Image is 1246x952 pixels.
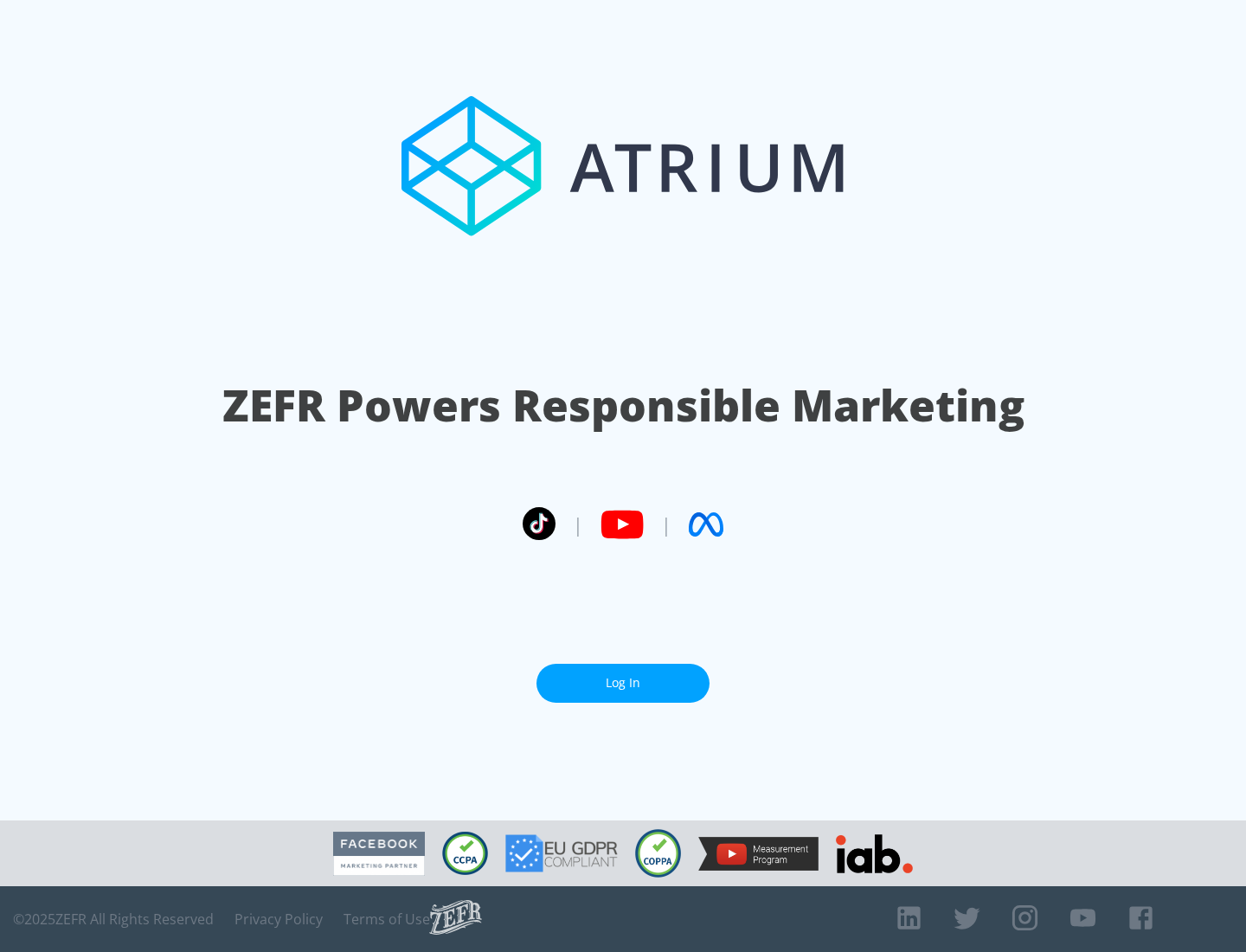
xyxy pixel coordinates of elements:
a: Log In [536,664,710,703]
img: CCPA Compliant [442,832,488,875]
a: Privacy Policy [234,910,323,928]
img: GDPR Compliant [505,834,618,872]
h1: ZEFR Powers Responsible Marketing [222,376,1024,435]
img: COPPA Compliant [635,829,681,878]
span: © 2025 ZEFR All Rights Reserved [13,910,214,928]
span: | [661,511,671,537]
a: Terms of Use [344,910,430,928]
img: YouTube Measurement Program [698,837,819,871]
img: IAB [836,834,913,873]
img: Facebook Marketing Partner [333,832,425,876]
span: | [573,511,583,537]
